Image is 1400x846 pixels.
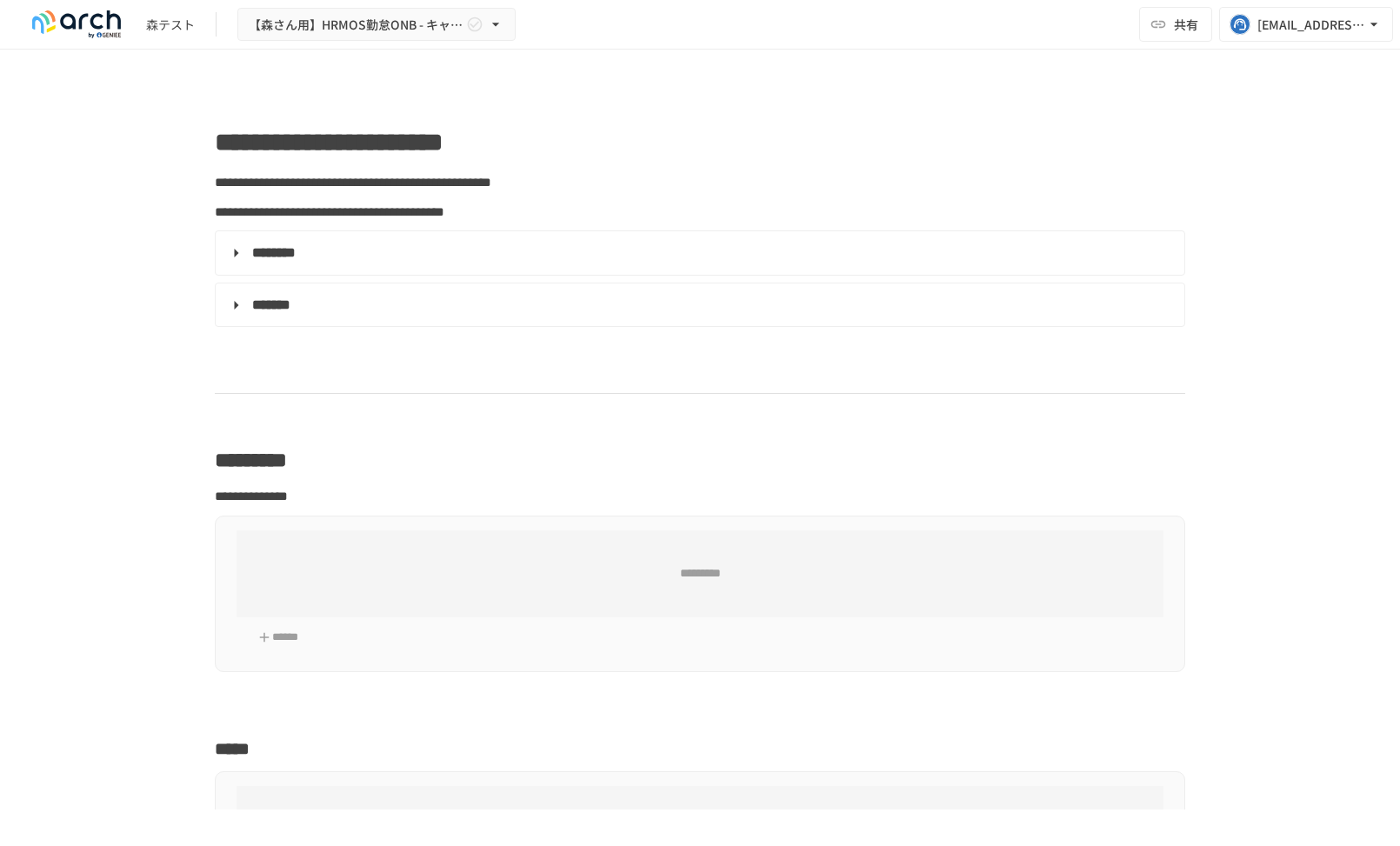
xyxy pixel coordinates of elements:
[146,16,195,34] div: 森テスト
[21,10,132,38] img: logo-default@2x-9cf2c760.svg
[1139,7,1212,42] button: 共有
[1174,15,1198,34] span: 共有
[249,14,463,36] span: 【森さん用】HRMOS勤怠ONB - キャッチアップ
[237,8,516,42] button: 【森さん用】HRMOS勤怠ONB - キャッチアップ
[1257,14,1365,36] div: [EMAIL_ADDRESS][DOMAIN_NAME]
[1219,7,1393,42] button: [EMAIL_ADDRESS][DOMAIN_NAME]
